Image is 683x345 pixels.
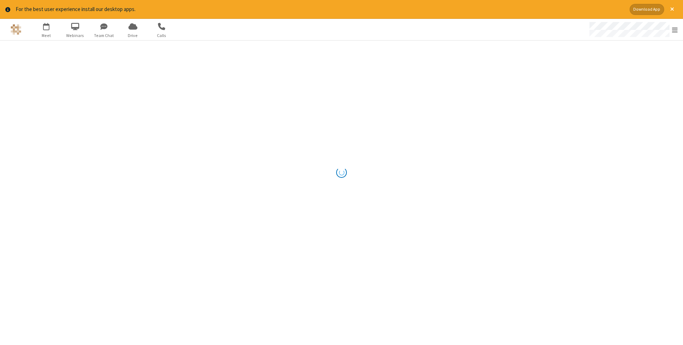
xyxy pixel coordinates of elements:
span: Meet [33,32,60,39]
span: Team Chat [91,32,117,39]
button: Logo [2,19,29,40]
span: Drive [120,32,146,39]
img: QA Selenium DO NOT DELETE OR CHANGE [11,24,21,35]
span: Webinars [62,32,89,39]
div: For the best user experience install our desktop apps. [16,5,624,14]
button: Download App [630,4,664,15]
button: Close alert [667,4,678,15]
div: Open menu [583,19,683,40]
span: Calls [148,32,175,39]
